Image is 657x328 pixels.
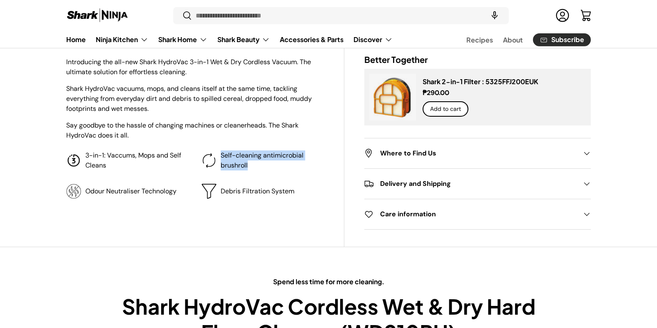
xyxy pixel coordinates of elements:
h2: Better Together [364,54,591,65]
h2: Delivery and Shipping [364,179,577,189]
a: Recipes [466,32,493,48]
p: Debris Filtration System [221,186,294,196]
nav: Primary [66,31,393,48]
summary: Shark Home [153,31,212,48]
a: Subscribe [533,33,591,46]
p: Shark HydroVac vacuums, mops, and cleans itself at the same time, tackling everything from everyd... [66,84,324,114]
p: Self-cleaning antimicrobial brushroll [221,150,324,170]
p: Spend less time for more cleaning. [115,277,542,287]
a: About [503,32,523,48]
summary: Shark Beauty [212,31,275,48]
img: Shark Ninja Philippines [66,8,129,24]
a: Accessories & Parts [280,31,343,48]
h2: Where to Find Us [364,148,577,158]
summary: Ninja Kitchen [91,31,153,48]
summary: Discover [348,31,398,48]
summary: Delivery and Shipping [364,169,591,199]
span: Subscribe [551,37,584,43]
p: Introducing the all-new Shark HydroVac 3-in-1 Wet & Dry Cordless Vacuum. The ultimate solution fo... [66,57,324,77]
p: Odour Neutraliser Technology [85,186,177,196]
summary: Where to Find Us [364,138,591,168]
button: Add to cart [423,101,468,117]
speech-search-button: Search by voice [481,7,508,25]
h2: Care information [364,209,577,219]
summary: Care information [364,199,591,229]
a: Home [66,31,86,48]
a: Shark 2-in-1 Filter : 5325FFJ200EUK [423,77,538,86]
p: 3-in-1: Vaccums, Mops and Self Cleans [85,150,188,170]
nav: Secondary [446,31,591,48]
p: Say goodbye to the hassle of changing machines or cleanerheads. The Shark HydroVac does it all. [66,120,324,140]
